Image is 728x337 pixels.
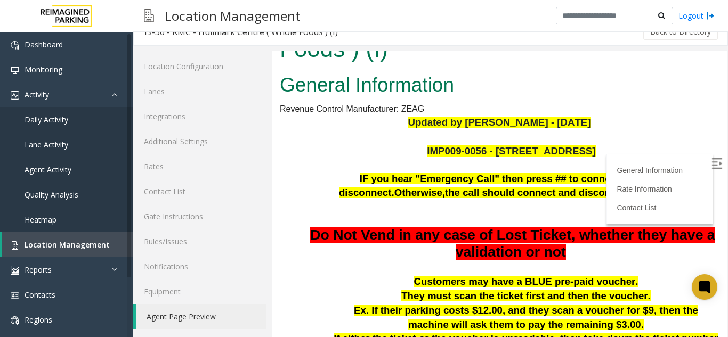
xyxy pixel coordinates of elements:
img: logout [706,10,715,21]
span: Heatmap [25,215,56,225]
span: Quality Analysis [25,190,78,200]
span: Location Management [25,240,110,250]
h3: Location Management [159,3,306,29]
a: Location Management [2,232,133,257]
a: General Information [345,115,411,124]
a: Additional Settings [133,129,266,154]
span: IMP009-0056 - [STREET_ADDRESS] [155,94,323,105]
span: Reports [25,265,52,275]
span: the call should connect and disconnect as normal. [173,136,412,147]
img: 'icon' [11,266,19,275]
a: Agent Page Preview [136,304,266,329]
span: Lane Activity [25,139,68,150]
button: Back to Directory [643,24,718,40]
img: 'icon' [11,66,19,75]
span: Activity [25,89,49,100]
span: Revenue Control Manufacturer: ZEAG [8,53,152,62]
a: Contact List [133,179,266,204]
span: They must scan the ticket first and then the voucher. [130,239,379,250]
img: 'icon' [11,241,19,250]
img: Open/Close Sidebar Menu [440,107,450,118]
span: If either the ticket or the voucher is unreadable, then take down the ticket number and tell the ... [62,282,447,321]
span: IF you hear "Emergency Call" then press ## to connect and ## to disconnect. [67,122,394,147]
a: Rules/Issues [133,229,266,254]
a: Location Configuration [133,54,266,79]
a: Rate Information [345,134,400,142]
img: 'icon' [11,291,19,300]
a: Equipment [133,279,266,304]
span: Dashboard [25,39,63,50]
span: Monitoring [25,64,62,75]
a: Gate Instructions [133,204,266,229]
span: Otherwise, [123,136,173,147]
a: Contact List [345,152,384,161]
img: pageIcon [144,3,154,29]
img: 'icon' [11,41,19,50]
img: 'icon' [11,316,19,325]
span: Contacts [25,290,55,300]
span: Regions [25,315,52,325]
a: Logout [678,10,715,21]
h2: General Information [8,20,447,48]
span: Customers may have a BLUE pre-paid voucher. [142,225,367,236]
a: Integrations [133,104,266,129]
span: Daily Activity [25,114,68,125]
img: 'icon' [11,91,19,100]
a: Lanes [133,79,266,104]
span: Updated by [PERSON_NAME] - [DATE] [136,65,319,77]
span: Ex. If their parking costs $12.00, and they scan a voucher for $9, then the machine will ask them... [82,253,426,279]
a: Notifications [133,254,266,279]
span: Do Not Vend in any case of Lost Ticket, whether they have a validation or not [38,176,443,209]
span: Agent Activity [25,165,71,175]
div: I9-56 - RMC - Hullmark Centre ( Whole Foods ) (I) [144,25,338,39]
a: Rates [133,154,266,179]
